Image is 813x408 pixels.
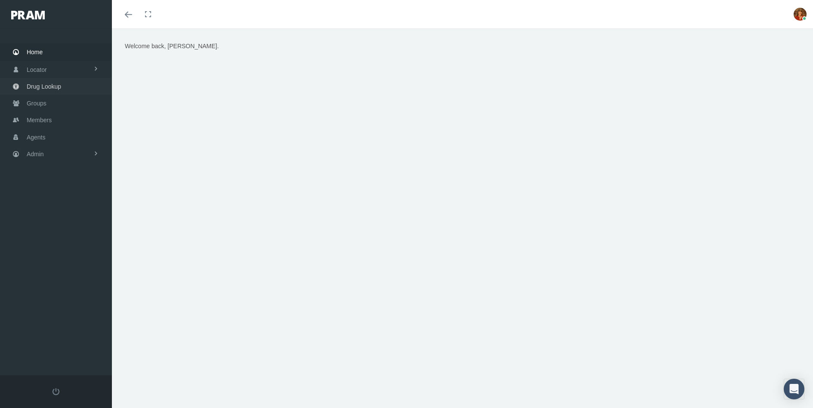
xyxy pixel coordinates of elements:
span: Home [27,44,43,60]
span: Locator [27,62,47,78]
div: Open Intercom Messenger [784,379,804,399]
span: Welcome back, [PERSON_NAME]. [125,43,219,49]
span: Agents [27,129,46,145]
span: Drug Lookup [27,78,61,95]
span: Members [27,112,52,128]
img: PRAM_20_x_78.png [11,11,45,19]
span: Groups [27,95,46,111]
span: Admin [27,146,44,162]
img: S_Profile_Picture_5386.jpg [794,8,807,21]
